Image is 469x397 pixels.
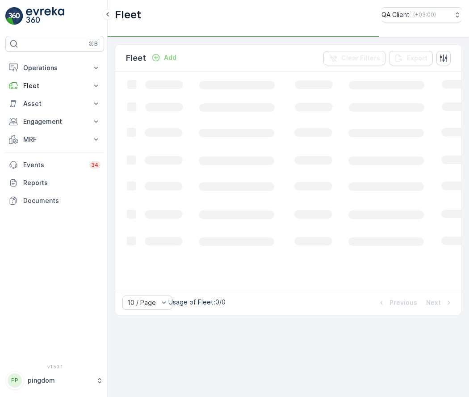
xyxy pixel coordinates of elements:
[381,10,410,19] p: QA Client
[26,7,64,25] img: logo_light-DOdMpM7g.png
[148,52,180,63] button: Add
[407,54,427,63] p: Export
[5,59,104,77] button: Operations
[23,117,86,126] p: Engagement
[126,52,146,64] p: Fleet
[413,11,436,18] p: ( +03:00 )
[8,373,22,388] div: PP
[91,161,99,169] p: 34
[23,135,86,144] p: MRF
[23,196,100,205] p: Documents
[23,99,86,108] p: Asset
[5,95,104,113] button: Asset
[5,371,104,390] button: PPpingdom
[115,8,141,22] p: Fleet
[5,364,104,369] span: v 1.50.1
[168,298,226,307] p: Usage of Fleet : 0/0
[28,376,92,385] p: pingdom
[23,178,100,187] p: Reports
[23,81,86,90] p: Fleet
[376,297,418,308] button: Previous
[5,77,104,95] button: Fleet
[5,113,104,131] button: Engagement
[5,192,104,210] a: Documents
[381,7,462,22] button: QA Client(+03:00)
[23,63,86,72] p: Operations
[23,160,84,169] p: Events
[389,51,433,65] button: Export
[164,53,176,62] p: Add
[425,297,454,308] button: Next
[5,174,104,192] a: Reports
[5,156,104,174] a: Events34
[5,7,23,25] img: logo
[89,40,98,47] p: ⌘B
[389,298,417,307] p: Previous
[5,131,104,148] button: MRF
[426,298,441,307] p: Next
[323,51,385,65] button: Clear Filters
[341,54,380,63] p: Clear Filters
